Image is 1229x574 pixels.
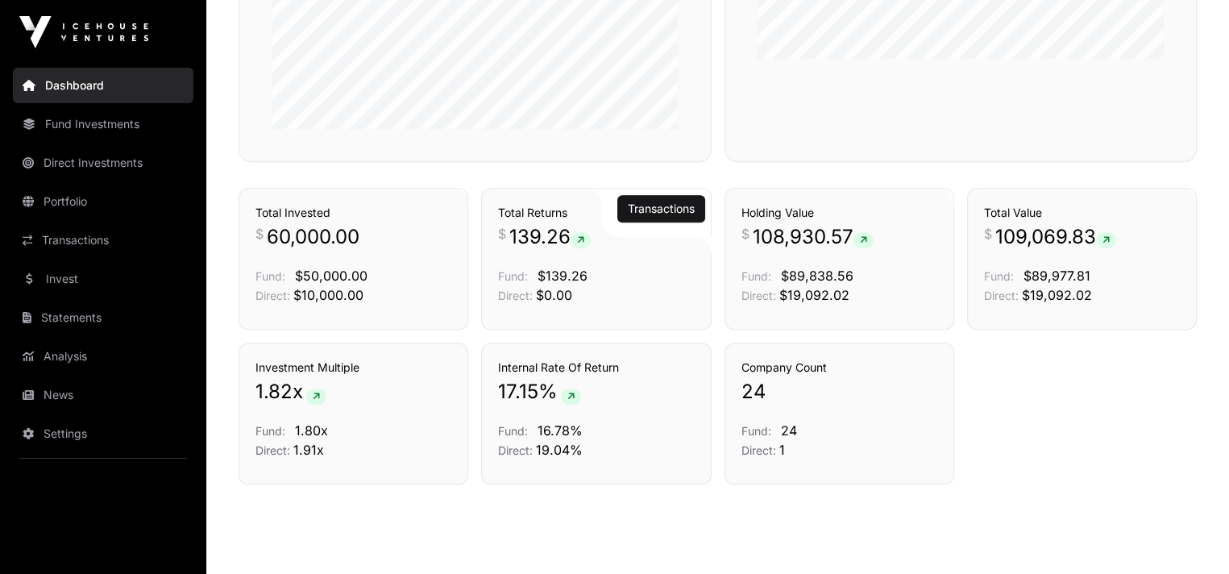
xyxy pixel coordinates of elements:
[13,145,193,181] a: Direct Investments
[255,289,290,302] span: Direct:
[781,422,797,439] span: 24
[295,422,328,439] span: 1.80x
[498,289,533,302] span: Direct:
[741,379,766,405] span: 24
[293,442,324,458] span: 1.91x
[781,268,853,284] span: $89,838.56
[267,224,359,250] span: 60,000.00
[984,205,1180,221] h3: Total Value
[984,224,992,243] span: $
[741,289,776,302] span: Direct:
[741,224,749,243] span: $
[293,287,363,303] span: $10,000.00
[255,269,285,283] span: Fund:
[536,442,583,458] span: 19.04%
[293,379,303,405] span: x
[741,443,776,457] span: Direct:
[498,269,528,283] span: Fund:
[255,205,451,221] h3: Total Invested
[13,184,193,219] a: Portfolio
[255,424,285,438] span: Fund:
[13,300,193,335] a: Statements
[295,268,367,284] span: $50,000.00
[498,379,538,405] span: 17.15
[995,224,1116,250] span: 109,069.83
[509,224,591,250] span: 139.26
[498,360,694,376] h3: Internal Rate Of Return
[753,224,874,250] span: 108,930.57
[779,287,849,303] span: $19,092.02
[741,205,937,221] h3: Holding Value
[13,261,193,297] a: Invest
[741,360,937,376] h3: Company Count
[1148,497,1229,574] iframe: Chat Widget
[628,201,695,217] a: Transactions
[741,424,771,438] span: Fund:
[255,379,293,405] span: 1.82
[13,223,193,258] a: Transactions
[498,424,528,438] span: Fund:
[13,416,193,451] a: Settings
[1022,287,1092,303] span: $19,092.02
[536,287,572,303] span: $0.00
[255,224,264,243] span: $
[984,269,1014,283] span: Fund:
[498,443,533,457] span: Direct:
[779,442,785,458] span: 1
[617,195,705,223] button: Transactions
[498,224,506,243] span: $
[741,269,771,283] span: Fund:
[13,339,193,374] a: Analysis
[538,268,588,284] span: $139.26
[1023,268,1090,284] span: $89,977.81
[538,379,558,405] span: %
[538,422,583,439] span: 16.78%
[255,443,290,457] span: Direct:
[984,289,1019,302] span: Direct:
[255,360,451,376] h3: Investment Multiple
[13,106,193,142] a: Fund Investments
[498,205,694,221] h3: Total Returns
[19,16,148,48] img: Icehouse Ventures Logo
[13,68,193,103] a: Dashboard
[13,377,193,413] a: News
